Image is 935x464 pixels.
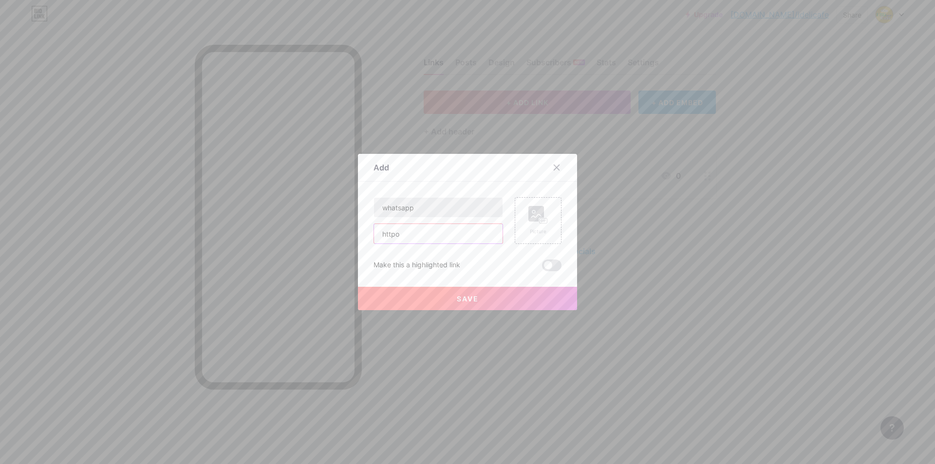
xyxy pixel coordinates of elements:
[374,162,389,173] div: Add
[528,228,548,235] div: Picture
[374,260,460,271] div: Make this a highlighted link
[374,224,503,243] input: URL
[358,287,577,310] button: Save
[457,295,479,303] span: Save
[374,198,503,217] input: Title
